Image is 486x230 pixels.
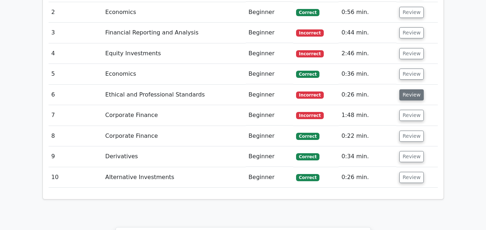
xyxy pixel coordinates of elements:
td: Beginner [246,167,293,188]
button: Review [399,131,424,142]
span: Correct [296,174,319,181]
td: Beginner [246,126,293,146]
span: Incorrect [296,29,324,37]
button: Review [399,27,424,38]
td: Corporate Finance [103,126,246,146]
td: 0:26 min. [339,85,396,105]
td: 0:34 min. [339,146,396,167]
button: Review [399,69,424,80]
span: Correct [296,133,319,140]
td: 1:48 min. [339,105,396,126]
td: 0:26 min. [339,167,396,188]
td: Corporate Finance [103,105,246,126]
td: 0:44 min. [339,23,396,43]
button: Review [399,89,424,100]
td: Beginner [246,146,293,167]
td: Beginner [246,43,293,64]
span: Incorrect [296,112,324,119]
td: 7 [49,105,103,126]
td: 9 [49,146,103,167]
td: Alternative Investments [103,167,246,188]
td: Beginner [246,85,293,105]
td: 0:36 min. [339,64,396,84]
td: Economics [103,64,246,84]
td: 2 [49,2,103,23]
td: 8 [49,126,103,146]
td: Derivatives [103,146,246,167]
td: Beginner [246,23,293,43]
td: Financial Reporting and Analysis [103,23,246,43]
span: Correct [296,71,319,78]
span: Incorrect [296,91,324,99]
td: 10 [49,167,103,188]
span: Correct [296,153,319,160]
td: Equity Investments [103,43,246,64]
td: Beginner [246,2,293,23]
td: 0:56 min. [339,2,396,23]
td: Ethical and Professional Standards [103,85,246,105]
td: 3 [49,23,103,43]
td: Beginner [246,64,293,84]
td: 6 [49,85,103,105]
span: Incorrect [296,50,324,57]
button: Review [399,172,424,183]
button: Review [399,7,424,18]
span: Correct [296,9,319,16]
button: Review [399,110,424,121]
button: Review [399,48,424,59]
td: Economics [103,2,246,23]
td: 4 [49,43,103,64]
td: 2:46 min. [339,43,396,64]
td: 0:22 min. [339,126,396,146]
td: 5 [49,64,103,84]
button: Review [399,151,424,162]
td: Beginner [246,105,293,126]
